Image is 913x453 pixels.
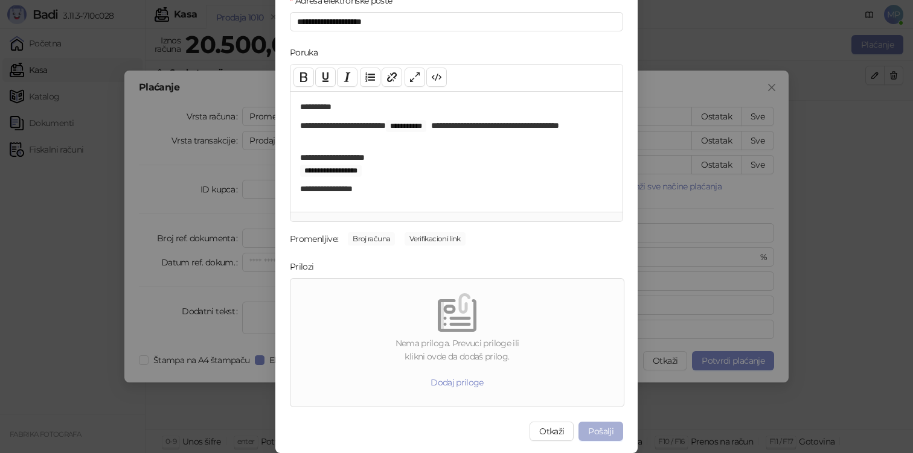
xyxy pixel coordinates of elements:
[405,232,465,246] span: Verifikacioni link
[348,232,395,246] span: Broj računa
[426,68,447,87] button: Code view
[295,284,619,402] span: emptyNema priloga. Prevuci priloge iliklikni ovde da dodaš prilog.Dodaj priloge
[293,68,314,87] button: Bold
[405,68,425,87] button: Full screen
[290,46,325,59] label: Poruka
[290,232,338,246] div: Promenljive:
[421,373,493,392] button: Dodaj priloge
[530,422,574,441] button: Otkaži
[438,293,476,332] img: empty
[290,12,623,31] input: Adresa elektronske pošte
[382,68,402,87] button: Link
[337,68,357,87] button: Italic
[295,337,619,363] div: Nema priloga. Prevuci priloge ili klikni ovde da dodaš prilog.
[360,68,380,87] button: List
[315,68,336,87] button: Underline
[290,260,321,273] label: Prilozi
[578,422,623,441] button: Pošalji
